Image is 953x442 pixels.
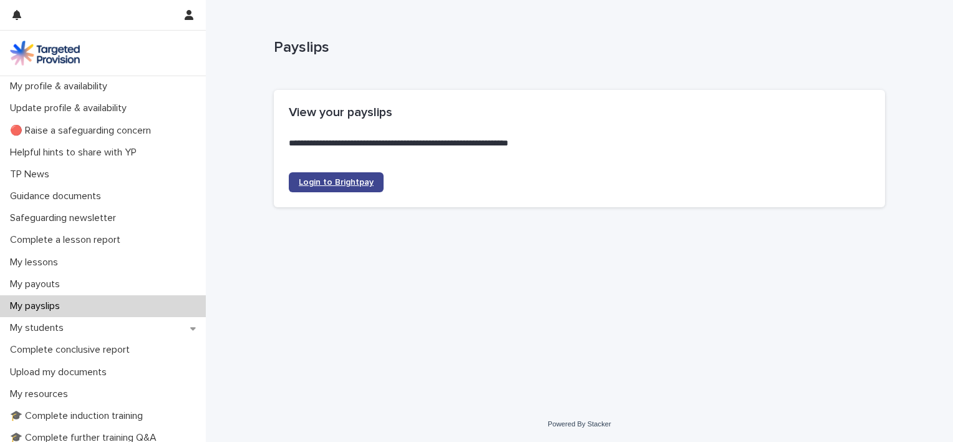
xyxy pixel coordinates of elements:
[289,172,384,192] a: Login to Brightpay
[5,125,161,137] p: 🔴 Raise a safeguarding concern
[5,81,117,92] p: My profile & availability
[10,41,80,66] img: M5nRWzHhSzIhMunXDL62
[5,278,70,290] p: My payouts
[5,388,78,400] p: My resources
[5,344,140,356] p: Complete conclusive report
[289,105,870,120] h2: View your payslips
[5,410,153,422] p: 🎓 Complete induction training
[5,366,117,378] p: Upload my documents
[5,212,126,224] p: Safeguarding newsletter
[5,234,130,246] p: Complete a lesson report
[5,257,68,268] p: My lessons
[5,300,70,312] p: My payslips
[299,178,374,187] span: Login to Brightpay
[548,420,611,428] a: Powered By Stacker
[5,147,147,159] p: Helpful hints to share with YP
[274,39,880,57] p: Payslips
[5,190,111,202] p: Guidance documents
[5,102,137,114] p: Update profile & availability
[5,169,59,180] p: TP News
[5,322,74,334] p: My students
